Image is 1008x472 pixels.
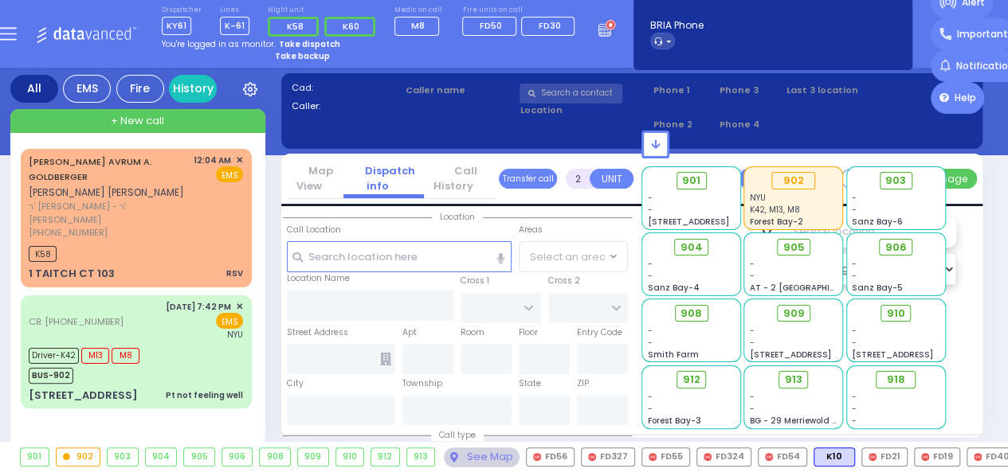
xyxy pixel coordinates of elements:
img: red-radio-icon.svg [921,453,929,461]
div: FD56 [526,447,575,466]
img: red-radio-icon.svg [765,453,773,461]
span: 918 [887,372,905,388]
div: EMS [63,75,111,103]
div: 909 [298,448,328,466]
span: Driver-K42 [29,348,79,364]
span: - [648,337,653,349]
label: Cross 1 [461,275,489,287]
span: BG - 29 Merriewold S. [750,415,839,427]
span: - [852,325,857,337]
span: 901 [682,173,700,189]
span: Other building occupants [380,353,391,365]
span: 910 [887,306,905,322]
label: Areas [519,224,543,236]
div: 1 TAITCH CT 103 [29,266,115,282]
label: Township [402,377,442,390]
span: Phone 2 [653,118,715,131]
label: Street Address [287,326,348,339]
span: M8 [112,348,139,364]
span: M8 [411,19,425,32]
span: Forest Bay-3 [648,415,701,427]
a: Dispatch info [353,163,415,194]
label: Caller name [406,84,515,97]
img: red-radio-icon.svg [704,453,712,461]
span: Sanz Bay-6 [852,216,903,228]
span: BUS-902 [29,368,73,384]
span: - [852,204,857,216]
span: ר' [PERSON_NAME] - ר' [PERSON_NAME] [29,200,188,226]
span: KY61 [162,17,191,35]
label: ZIP [577,377,589,390]
label: Fire units on call [462,6,580,15]
label: Caller: [292,99,401,113]
span: - [648,270,653,282]
span: Select an area [530,249,606,265]
span: Forest Bay-2 [750,216,803,228]
span: K58 [29,246,57,262]
span: NYU [750,192,766,204]
span: Phone 4 [720,118,781,131]
a: Map View [296,163,333,194]
span: You're logged in as monitor. [162,38,276,50]
span: M13 [81,348,109,364]
img: red-radio-icon.svg [974,453,982,461]
div: RSV [226,267,243,279]
button: UNIT [590,169,633,189]
span: 908 [680,306,702,322]
label: Entry Code [577,326,622,339]
div: 902 [771,172,815,189]
span: K42, M13, M8 [750,204,800,216]
label: Cad: [292,81,401,95]
img: red-radio-icon.svg [588,453,596,461]
span: - [750,258,755,270]
a: [PERSON_NAME] AVRUM A. GOLDBERGER [29,155,152,184]
span: - [750,403,755,415]
a: Call History [433,163,485,194]
label: Last 3 location [786,84,879,97]
img: red-radio-icon.svg [649,453,657,461]
div: 908 [260,448,290,466]
span: CB: [PHONE_NUMBER] [29,315,124,328]
span: 905 [782,240,804,256]
label: Apt [402,326,417,339]
span: Sanz Bay-4 [648,282,700,294]
label: Location Name [287,272,350,285]
span: [STREET_ADDRESS] [852,349,933,361]
div: 905 [184,448,214,466]
span: NYU [227,329,243,341]
span: Phone 1 [653,84,715,97]
span: - [648,325,653,337]
span: Phone 3 [720,84,781,97]
div: 901 [21,448,49,466]
div: FD54 [758,447,807,466]
span: ✕ [236,300,243,314]
div: All [10,75,58,103]
input: Search a contact [520,84,622,103]
div: FD55 [641,447,690,466]
span: Location [432,211,483,223]
span: - [648,204,653,216]
label: City [287,377,304,390]
label: Lines [220,6,249,15]
input: Search location here [287,241,512,271]
span: 903 [885,173,906,189]
label: Night unit [268,6,381,15]
span: - [648,258,653,270]
div: - [852,391,939,403]
span: BRIA Phone [650,18,704,33]
span: Sanz Bay-5 [852,282,903,294]
span: - [750,337,755,349]
span: - [648,192,653,204]
span: AT - 2 [GEOGRAPHIC_DATA] [750,282,868,294]
div: Fire [116,75,164,103]
div: FD327 [581,447,635,466]
div: - [852,415,939,427]
span: K-61 [220,17,249,35]
div: See map [444,447,519,467]
span: FD30 [538,19,560,32]
label: State [519,377,541,390]
span: FD50 [480,19,502,32]
span: [DATE] 7:42 PM [166,301,231,313]
span: Call type [431,429,484,441]
span: - [852,337,857,349]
